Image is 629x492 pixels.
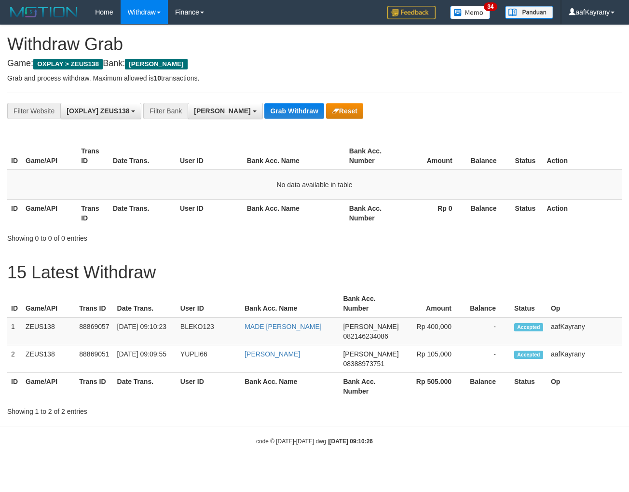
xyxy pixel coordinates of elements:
[153,74,161,82] strong: 10
[22,290,75,317] th: Game/API
[7,142,22,170] th: ID
[7,345,22,373] td: 2
[510,290,547,317] th: Status
[60,103,141,119] button: [OXPLAY] ZEUS138
[505,6,553,19] img: panduan.png
[326,103,363,119] button: Reset
[177,345,241,373] td: YUPLI66
[113,317,177,345] td: [DATE] 09:10:23
[176,142,243,170] th: User ID
[511,142,543,170] th: Status
[177,373,241,400] th: User ID
[343,350,398,358] span: [PERSON_NAME]
[22,317,75,345] td: ZEUS138
[75,373,113,400] th: Trans ID
[177,290,241,317] th: User ID
[547,290,622,317] th: Op
[401,199,467,227] th: Rp 0
[22,373,75,400] th: Game/API
[22,199,77,227] th: Game/API
[510,373,547,400] th: Status
[403,317,466,345] td: Rp 400,000
[245,350,300,358] a: [PERSON_NAME]
[343,323,398,330] span: [PERSON_NAME]
[22,142,77,170] th: Game/API
[7,170,622,200] td: No data available in table
[329,438,373,445] strong: [DATE] 09:10:26
[241,290,339,317] th: Bank Acc. Name
[7,59,622,68] h4: Game: Bank:
[7,35,622,54] h1: Withdraw Grab
[7,199,22,227] th: ID
[466,373,510,400] th: Balance
[22,345,75,373] td: ZEUS138
[264,103,324,119] button: Grab Withdraw
[401,142,467,170] th: Amount
[7,5,81,19] img: MOTION_logo.png
[243,142,345,170] th: Bank Acc. Name
[511,199,543,227] th: Status
[243,199,345,227] th: Bank Acc. Name
[450,6,491,19] img: Button%20Memo.svg
[7,230,255,243] div: Showing 0 to 0 of 0 entries
[345,199,401,227] th: Bank Acc. Number
[514,351,543,359] span: Accepted
[113,290,177,317] th: Date Trans.
[77,199,109,227] th: Trans ID
[466,317,510,345] td: -
[403,373,466,400] th: Rp 505.000
[484,2,497,11] span: 34
[67,107,129,115] span: [OXPLAY] ZEUS138
[176,199,243,227] th: User ID
[177,317,241,345] td: BLEKO123
[113,373,177,400] th: Date Trans.
[109,199,176,227] th: Date Trans.
[467,199,511,227] th: Balance
[143,103,188,119] div: Filter Bank
[543,142,622,170] th: Action
[345,142,401,170] th: Bank Acc. Number
[466,345,510,373] td: -
[7,403,255,416] div: Showing 1 to 2 of 2 entries
[339,373,402,400] th: Bank Acc. Number
[403,290,466,317] th: Amount
[7,317,22,345] td: 1
[547,373,622,400] th: Op
[547,317,622,345] td: aafKayrany
[245,323,321,330] a: MADE [PERSON_NAME]
[467,142,511,170] th: Balance
[194,107,250,115] span: [PERSON_NAME]
[256,438,373,445] small: code © [DATE]-[DATE] dwg |
[547,345,622,373] td: aafKayrany
[387,6,436,19] img: Feedback.jpg
[7,73,622,83] p: Grab and process withdraw. Maximum allowed is transactions.
[7,290,22,317] th: ID
[466,290,510,317] th: Balance
[403,345,466,373] td: Rp 105,000
[7,103,60,119] div: Filter Website
[75,345,113,373] td: 88869051
[77,142,109,170] th: Trans ID
[7,263,622,282] h1: 15 Latest Withdraw
[241,373,339,400] th: Bank Acc. Name
[339,290,402,317] th: Bank Acc. Number
[7,373,22,400] th: ID
[543,199,622,227] th: Action
[113,345,177,373] td: [DATE] 09:09:55
[75,317,113,345] td: 88869057
[125,59,187,69] span: [PERSON_NAME]
[109,142,176,170] th: Date Trans.
[188,103,262,119] button: [PERSON_NAME]
[514,323,543,331] span: Accepted
[343,360,384,368] span: Copy 08388973751 to clipboard
[33,59,103,69] span: OXPLAY > ZEUS138
[75,290,113,317] th: Trans ID
[343,332,388,340] span: Copy 082146234086 to clipboard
